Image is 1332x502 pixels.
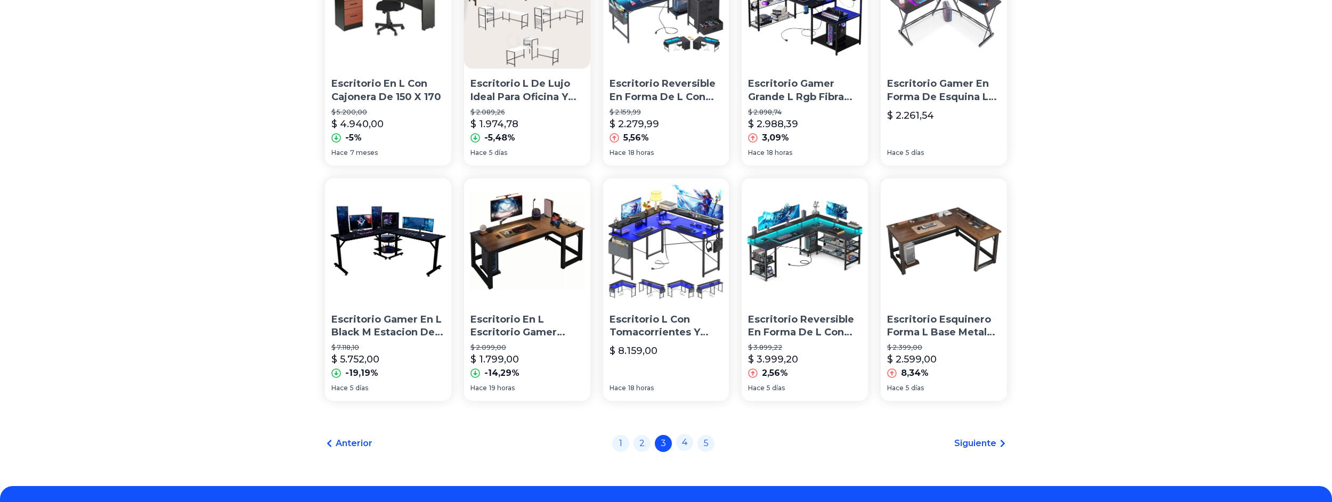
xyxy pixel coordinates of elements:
p: Escritorio L Con Tomacorrientes Y Luces Led, Esquina Con Est [610,313,723,340]
p: $ 2.898,74 [748,108,862,117]
span: Hace [331,149,348,157]
span: 19 horas [489,384,515,392]
a: 2 [633,435,651,452]
p: $ 2.159,99 [610,108,723,117]
p: Escritorio Gamer Grande L Rgb Fibra Carbono Toma Corriente [748,77,862,104]
p: $ 3.999,20 [748,352,798,367]
span: Hace [470,384,487,392]
p: $ 1.799,00 [470,352,519,367]
p: 8,34% [901,367,929,380]
img: Escritorio En L Escritorio Gamer Escritorio Oficina [464,178,590,305]
p: $ 8.159,00 [610,343,657,358]
span: Hace [610,149,626,157]
span: 5 días [350,384,368,392]
p: Escritorio Gamer En L Black M Estacion De Trabajo 185cm Dual [331,313,445,340]
a: Anterior [325,437,372,450]
p: 2,56% [762,367,788,380]
a: Escritorio Gamer En L Black M Estacion De Trabajo 185cm DualEscritorio Gamer En L Black M Estacio... [325,178,451,401]
span: 18 horas [767,149,792,157]
span: 7 meses [350,149,378,157]
p: $ 2.279,99 [610,117,659,131]
p: 5,56% [623,131,649,144]
span: Hace [470,149,487,157]
p: Escritorio Reversible En Forma De L Con 4cajones Y Luces Led [610,77,723,104]
p: Escritorio En L Con Cajonera De 150 X 170 [331,77,445,104]
a: Escritorio Reversible En Forma De L Con AlmacenamientoEscritorio Reversible En Forma De L Con Alm... [742,178,868,401]
span: Siguiente [954,437,996,450]
p: $ 3.899,22 [748,343,862,352]
img: Escritorio L Con Tomacorrientes Y Luces Led, Esquina Con Est [603,178,729,305]
p: $ 2.261,54 [887,108,934,123]
p: -14,29% [484,367,519,380]
span: Hace [610,384,626,392]
p: $ 4.940,00 [331,117,384,131]
span: 5 días [906,149,924,157]
p: $ 2.099,00 [470,343,584,352]
a: Escritorio L Con Tomacorrientes Y Luces Led, Esquina Con EstEscritorio L Con Tomacorrientes Y Luc... [603,178,729,401]
a: 5 [697,435,714,452]
span: 5 días [767,384,785,392]
a: Escritorio Esquinero Forma L Base Metal Oficina 140x60x75cmEscritorio Esquinero Forma L Base Meta... [881,178,1007,401]
p: Escritorio Esquinero Forma L Base Metal Oficina 140x60x75cm [887,313,1001,340]
a: 1 [612,435,629,452]
p: Escritorio Reversible En Forma De L Con Almacenamiento [748,313,862,340]
p: $ 1.974,78 [470,117,518,131]
p: Escritorio L De Lujo Ideal Para Oficina Y Home Office [470,77,584,104]
a: Siguiente [954,437,1007,450]
img: Escritorio Esquinero Forma L Base Metal Oficina 140x60x75cm [881,178,1007,305]
span: 5 días [906,384,924,392]
img: Escritorio Reversible En Forma De L Con Almacenamiento [742,178,868,305]
a: 4 [676,434,693,451]
p: Escritorio Gamer En Forma De Esquina L Escuadra Con Estantes [887,77,1001,104]
span: Anterior [336,437,372,450]
span: Hace [887,384,904,392]
p: -5% [345,131,362,144]
p: $ 7.118,10 [331,343,445,352]
span: 18 horas [628,384,654,392]
p: -5,48% [484,131,515,144]
span: 18 horas [628,149,654,157]
p: 3,09% [762,131,789,144]
span: Hace [748,384,765,392]
img: Escritorio Gamer En L Black M Estacion De Trabajo 185cm Dual [325,178,451,305]
p: -19,19% [345,367,378,380]
span: Hace [748,149,765,157]
p: $ 2.599,00 [887,352,937,367]
span: 5 días [489,149,507,157]
p: Escritorio En L Escritorio Gamer Escritorio Oficina [470,313,584,340]
p: $ 5.752,00 [331,352,379,367]
p: $ 2.399,00 [887,343,1001,352]
p: $ 2.988,39 [748,117,798,131]
span: Hace [887,149,904,157]
p: $ 5.200,00 [331,108,445,117]
a: Escritorio En L Escritorio Gamer Escritorio OficinaEscritorio En L Escritorio Gamer Escritorio Of... [464,178,590,401]
p: $ 2.089,26 [470,108,584,117]
span: Hace [331,384,348,392]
